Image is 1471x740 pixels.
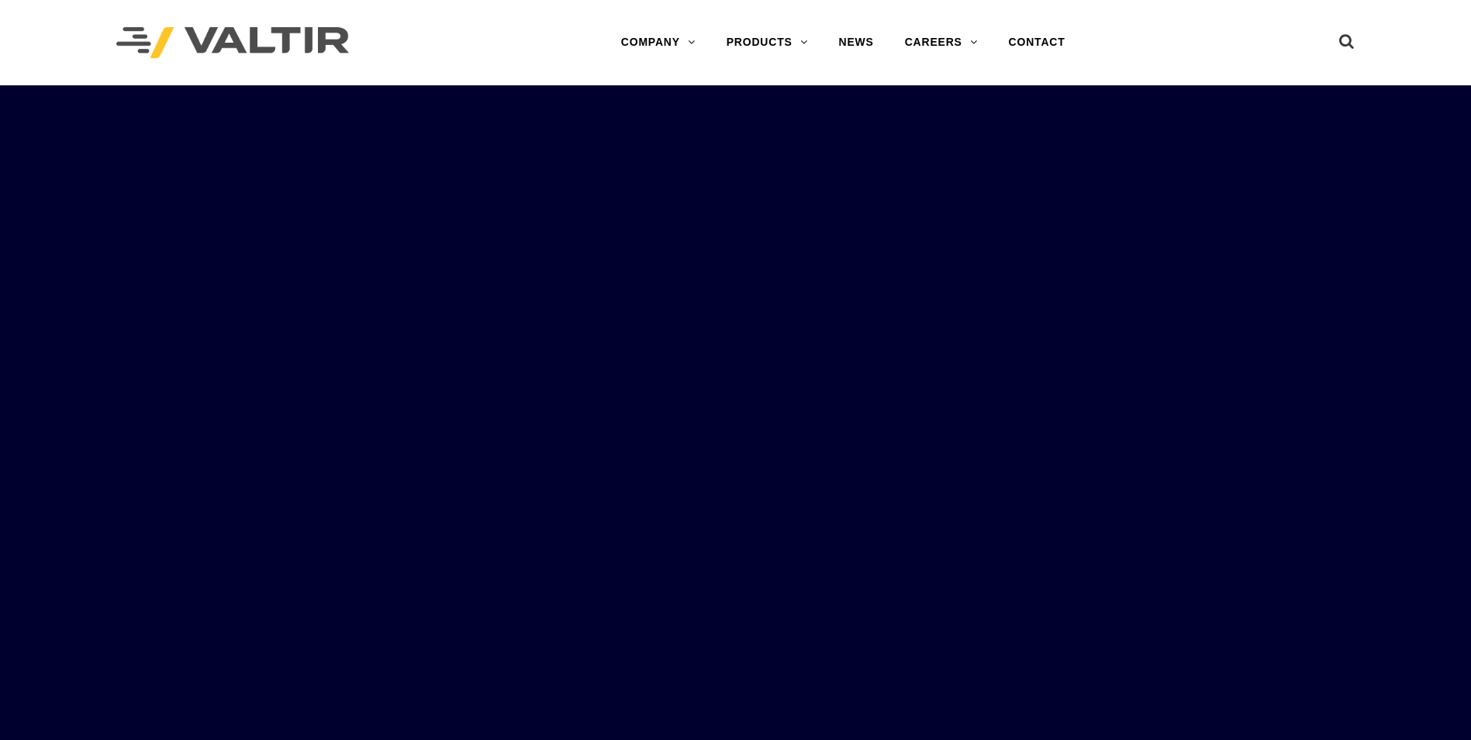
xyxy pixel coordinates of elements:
[116,27,349,59] img: Valtir
[889,27,993,58] a: CAREERS
[606,27,711,58] a: COMPANY
[711,27,824,58] a: PRODUCTS
[993,27,1081,58] a: CONTACT
[824,27,889,58] a: NEWS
